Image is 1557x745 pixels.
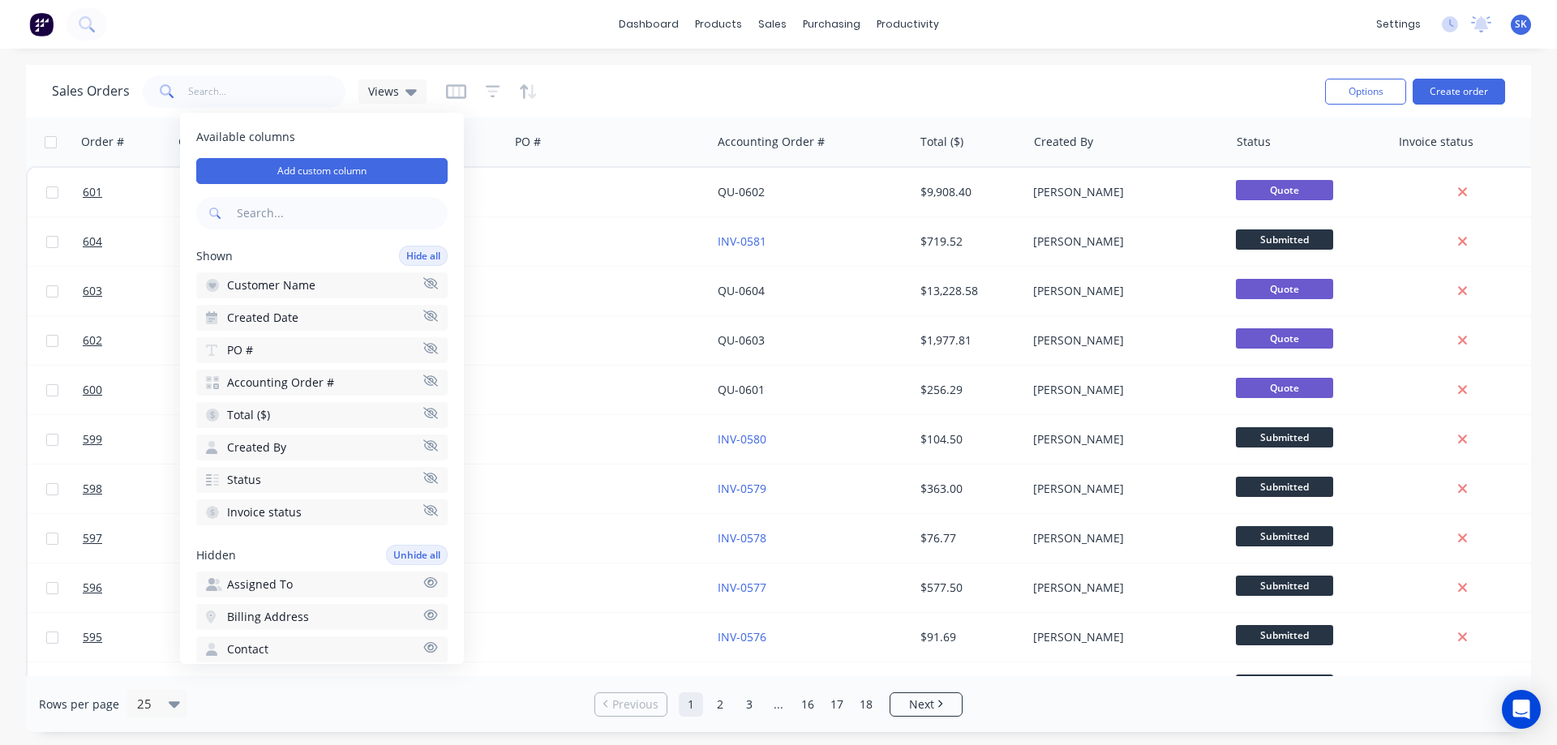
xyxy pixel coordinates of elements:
span: Submitted [1236,477,1333,497]
div: $9,908.40 [920,184,1015,200]
div: products [687,12,750,36]
button: Billing Address [196,604,448,630]
a: Jump forward [766,692,791,717]
span: Contact [227,641,268,657]
input: Search... [188,75,346,108]
a: 598 [83,465,180,513]
span: 600 [83,382,102,398]
span: Accounting Order # [227,375,334,391]
span: Quote [1236,279,1333,299]
span: 602 [83,332,102,349]
span: 598 [83,481,102,497]
span: 597 [83,530,102,546]
div: $1,977.81 [920,332,1015,349]
span: Available columns [196,129,448,145]
span: 596 [83,580,102,596]
button: Contact [196,636,448,662]
div: settings [1368,12,1429,36]
span: 604 [83,233,102,250]
span: Created By [227,439,286,456]
a: INV-0581 [718,233,766,249]
a: Page 2 [708,692,732,717]
div: [PERSON_NAME] [1033,332,1213,349]
span: Shown [196,248,233,264]
div: [PERSON_NAME] [1033,431,1213,447]
span: Hidden [196,547,236,563]
span: SK [1515,17,1527,32]
span: 595 [83,629,102,645]
div: $719.52 [920,233,1015,250]
span: Assigned To [227,576,293,593]
button: Accounting Order # [196,370,448,396]
a: QU-0601 [718,382,765,397]
span: Quote [1236,328,1333,349]
div: purchasing [795,12,869,36]
button: Created Date [196,305,448,331]
a: dashboard [611,12,687,36]
a: Page 18 [854,692,878,717]
button: Hide all [399,246,448,266]
a: Page 17 [825,692,849,717]
div: [PERSON_NAME] [1033,580,1213,596]
button: Add custom column [196,158,448,184]
div: Invoice status [1399,134,1473,150]
div: Order # [81,134,124,150]
div: PO # [515,134,541,150]
span: Customer Name [227,277,315,293]
span: 601 [83,184,102,200]
a: Page 3 [737,692,761,717]
button: Options [1325,79,1406,105]
a: QU-0603 [718,332,765,348]
button: Invoice status [196,499,448,525]
div: Total ($) [920,134,963,150]
span: Submitted [1236,674,1333,695]
div: $91.69 [920,629,1015,645]
span: 599 [83,431,102,447]
a: 596 [83,563,180,612]
a: Page 1 is your current page [679,692,703,717]
a: Next page [890,696,962,713]
a: 599 [83,415,180,464]
a: QU-0604 [718,283,765,298]
div: $577.50 [920,580,1015,596]
button: Total ($) [196,402,448,428]
span: Status [227,472,261,488]
div: $104.50 [920,431,1015,447]
div: $256.29 [920,382,1015,398]
span: Created Date [227,310,298,326]
span: Next [909,696,934,713]
button: Assigned To [196,572,448,597]
a: QU-0602 [718,184,765,199]
div: $13,228.58 [920,283,1015,299]
span: Views [368,83,399,100]
a: 604 [83,217,180,266]
button: Create order [1413,79,1505,105]
span: Quote [1236,378,1333,398]
span: Billing Address [227,609,309,625]
span: Submitted [1236,526,1333,546]
div: Customer Name [178,134,267,150]
span: Submitted [1236,427,1333,447]
button: Status [196,467,448,493]
a: 597 [83,514,180,563]
a: 600 [83,366,180,414]
button: Customer Name [196,272,448,298]
h1: Sales Orders [52,83,130,99]
span: Rows per page [39,696,119,713]
div: [PERSON_NAME] [1033,530,1213,546]
button: PO # [196,337,448,363]
a: INV-0580 [718,431,766,447]
input: Search... [234,197,448,229]
span: Invoice status [227,504,302,520]
img: Factory [29,12,54,36]
span: PO # [227,342,253,358]
a: INV-0576 [718,629,766,644]
div: [PERSON_NAME] [1033,283,1213,299]
a: Previous page [595,696,667,713]
span: Quote [1236,180,1333,200]
a: 603 [83,267,180,315]
div: [PERSON_NAME] [1033,233,1213,250]
a: 594 [83,662,180,711]
span: Submitted [1236,229,1333,250]
span: Total ($) [227,407,270,423]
